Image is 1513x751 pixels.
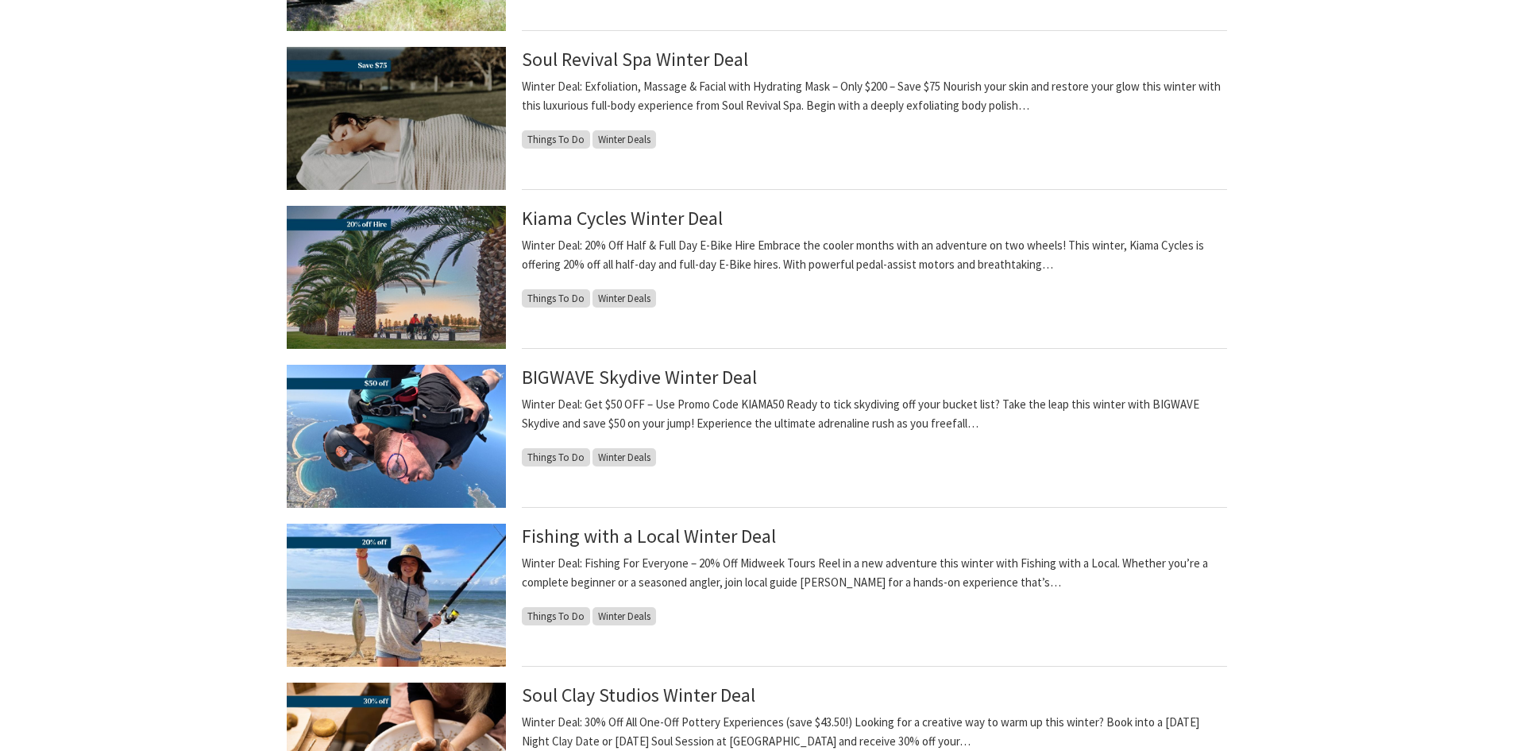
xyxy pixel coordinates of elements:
p: Winter Deal: 20% Off Half & Full Day E-Bike Hire Embrace the cooler months with an adventure on t... [522,236,1227,274]
a: Soul Revival Spa Winter Deal [522,47,748,72]
p: Winter Deal: Exfoliation, Massage & Facial with Hydrating Mask – Only $200 – Save $75 Nourish you... [522,77,1227,115]
span: Things To Do [522,607,590,625]
span: Things To Do [522,448,590,466]
p: Winter Deal: Fishing For Everyone – 20% Off Midweek Tours Reel in a new adventure this winter wit... [522,554,1227,592]
span: Winter Deals [592,448,656,466]
p: Winter Deal: Get $50 OFF – Use Promo Code KIAMA50 Ready to tick skydiving off your bucket list? T... [522,395,1227,433]
span: Winter Deals [592,289,656,308]
span: Things To Do [522,289,590,308]
a: Kiama Cycles Winter Deal [522,206,723,230]
span: Winter Deals [592,130,656,149]
p: Winter Deal: 30% Off All One-Off Pottery Experiences (save $43.50!) Looking for a creative way to... [522,713,1227,751]
a: Fishing with a Local Winter Deal [522,524,776,548]
span: Winter Deals [592,607,656,625]
span: Things To Do [522,130,590,149]
a: Soul Clay Studios Winter Deal [522,683,755,707]
a: BIGWAVE Skydive Winter Deal [522,365,757,389]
